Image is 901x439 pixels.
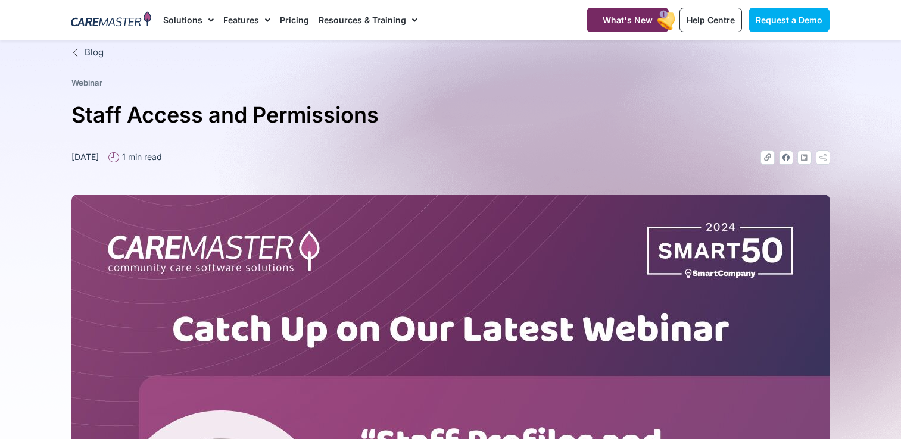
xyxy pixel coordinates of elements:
span: 1 min read [119,150,162,163]
span: What's New [603,15,653,25]
time: [DATE] [71,152,99,162]
a: Request a Demo [749,8,830,32]
img: CareMaster Logo [71,11,151,29]
span: Request a Demo [756,15,822,25]
span: Blog [82,46,104,59]
span: Help Centre [687,15,735,25]
a: What's New [587,8,669,32]
a: Webinar [71,78,102,87]
a: Blog [71,46,830,59]
a: Help Centre [679,8,742,32]
h1: Staff Access and Permissions [71,98,830,133]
